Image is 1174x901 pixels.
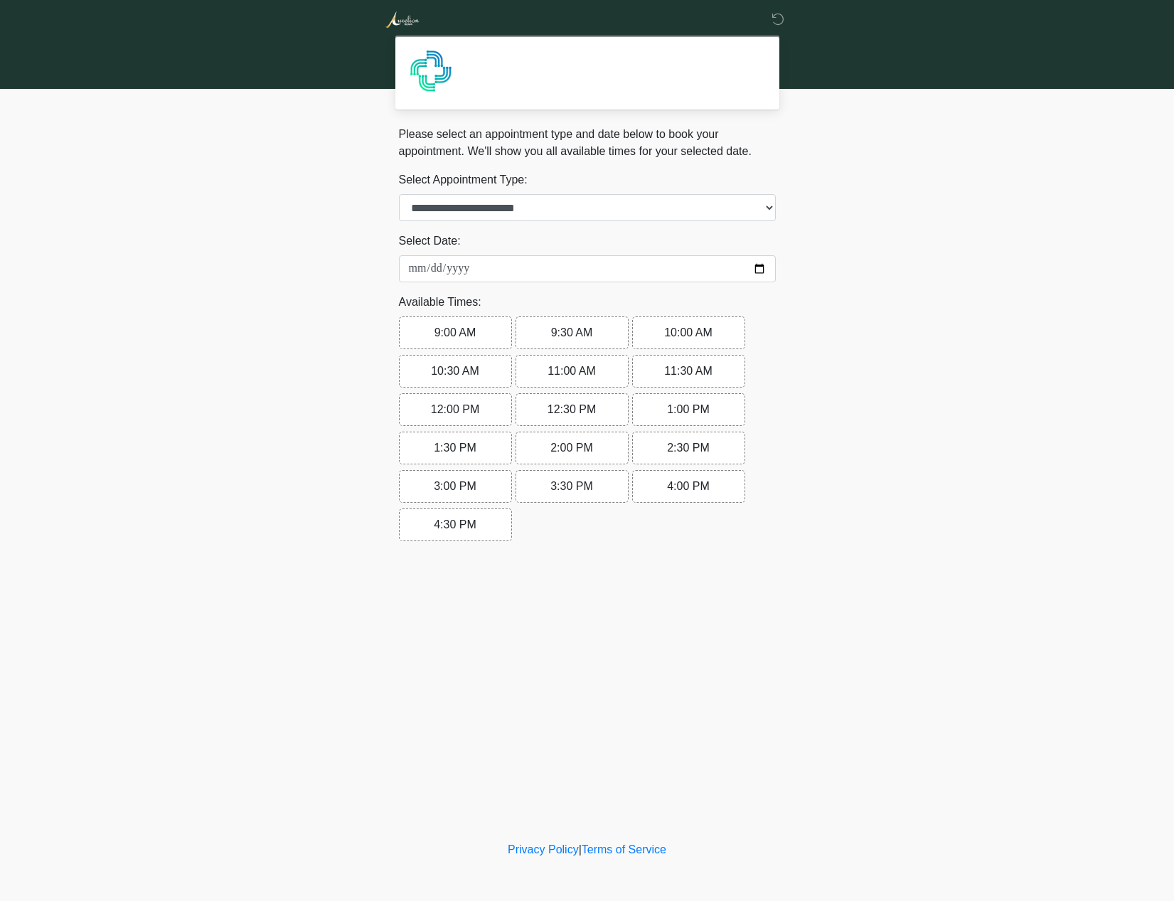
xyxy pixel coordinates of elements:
span: 1:30 PM [434,442,476,454]
img: Agent Avatar [410,50,452,92]
a: | [579,843,582,855]
span: 4:00 PM [667,480,710,492]
span: 12:00 PM [431,403,479,415]
span: 10:00 AM [664,326,713,338]
span: 2:00 PM [550,442,593,454]
span: 12:30 PM [548,403,596,415]
span: 1:00 PM [667,403,710,415]
span: 3:00 PM [434,480,476,492]
span: 4:30 PM [434,518,476,531]
a: Terms of Service [582,843,666,855]
span: 9:00 AM [434,326,476,338]
span: 11:30 AM [664,365,713,377]
label: Available Times: [399,294,481,311]
img: Aurelion Med Spa Logo [385,11,420,28]
label: Select Appointment Type: [399,171,528,188]
span: 9:30 AM [551,326,593,338]
p: Please select an appointment type and date below to book your appointment. We'll show you all ava... [399,126,776,160]
span: 3:30 PM [550,480,593,492]
span: 10:30 AM [431,365,479,377]
span: 2:30 PM [667,442,710,454]
span: 11:00 AM [548,365,596,377]
a: Privacy Policy [508,843,579,855]
label: Select Date: [399,233,461,250]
